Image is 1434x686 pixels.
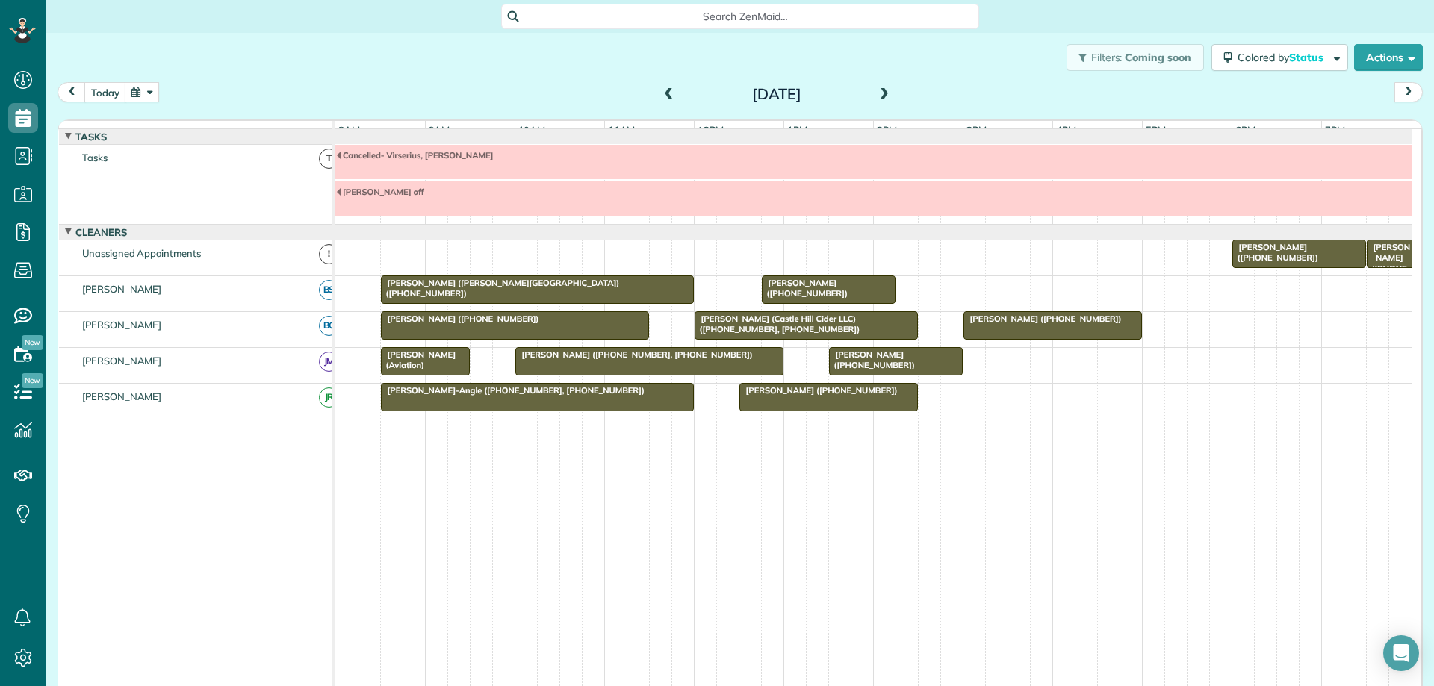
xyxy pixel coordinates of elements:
div: Open Intercom Messenger [1383,635,1419,671]
button: Colored byStatus [1211,44,1348,71]
span: [PERSON_NAME] ([PHONE_NUMBER]) [761,278,848,299]
span: 1pm [784,124,810,136]
span: 3pm [963,124,990,136]
span: 6pm [1232,124,1258,136]
span: 10am [515,124,549,136]
span: [PERSON_NAME] (Castle Hill Cider LLC) ([PHONE_NUMBER], [PHONE_NUMBER]) [694,314,861,334]
span: [PERSON_NAME] ([PHONE_NUMBER], [PHONE_NUMBER]) [515,349,754,360]
button: Actions [1354,44,1423,71]
span: 9am [426,124,453,136]
span: [PERSON_NAME]-Angle ([PHONE_NUMBER], [PHONE_NUMBER]) [380,385,645,396]
span: BS [319,280,339,300]
span: New [22,335,43,350]
span: [PERSON_NAME] ([PHONE_NUMBER]) [739,385,898,396]
span: Filters: [1091,51,1123,64]
span: Colored by [1238,51,1329,64]
span: [PERSON_NAME] ([PHONE_NUMBER]) [828,349,916,370]
span: [PERSON_NAME] ([PHONE_NUMBER]) [1366,242,1410,295]
span: [PERSON_NAME] [79,355,165,367]
span: 2pm [874,124,900,136]
span: BC [319,316,339,336]
span: JR [319,387,339,408]
span: [PERSON_NAME] ([PHONE_NUMBER]) [380,314,540,324]
span: Status [1289,51,1326,64]
span: 4pm [1053,124,1079,136]
button: prev [58,82,86,102]
span: Coming soon [1125,51,1192,64]
span: [PERSON_NAME] ([PHONE_NUMBER]) [1232,242,1319,263]
span: Unassigned Appointments [79,247,204,259]
span: T [319,149,339,169]
span: 12pm [695,124,727,136]
button: next [1394,82,1423,102]
span: [PERSON_NAME] ([PERSON_NAME][GEOGRAPHIC_DATA]) ([PHONE_NUMBER]) [380,278,620,299]
h2: [DATE] [683,86,870,102]
span: 7pm [1322,124,1348,136]
span: New [22,373,43,388]
span: 5pm [1143,124,1169,136]
span: 11am [605,124,639,136]
span: [PERSON_NAME] ([PHONE_NUMBER]) [963,314,1123,324]
span: [PERSON_NAME] [79,319,165,331]
span: [PERSON_NAME] (Aviation) [380,349,456,370]
span: ! [319,244,339,264]
span: [PERSON_NAME] [79,283,165,295]
span: JM [319,352,339,372]
span: [PERSON_NAME] off [335,187,425,197]
span: Tasks [79,152,111,163]
span: Cancelled- Virserius, [PERSON_NAME] [335,150,494,160]
span: [PERSON_NAME] [79,390,165,402]
button: today [84,82,126,102]
span: Tasks [72,131,110,143]
span: 8am [335,124,363,136]
span: Cleaners [72,226,130,238]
